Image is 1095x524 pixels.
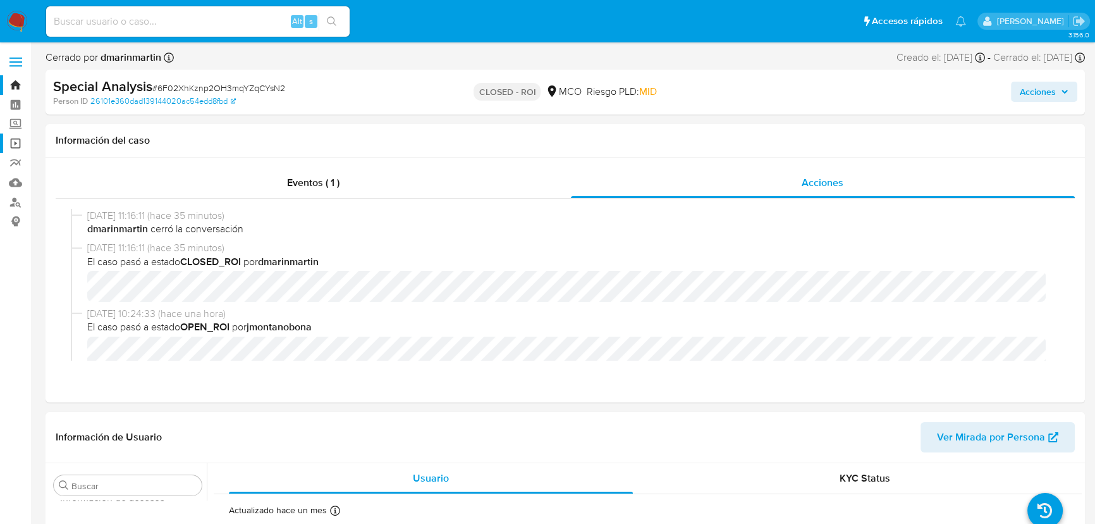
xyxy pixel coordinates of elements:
span: Accesos rápidos [872,15,943,28]
span: Cerrado por [46,51,161,65]
span: Riesgo PLD: [586,85,656,99]
b: dmarinmartin [98,50,161,65]
button: Buscar [59,480,69,490]
span: Ver Mirada por Persona [937,422,1045,452]
span: [DATE] 10:24:33 (hace una hora) [87,307,1055,321]
button: Acciones [1011,82,1077,102]
p: Actualizado hace un mes [229,504,327,516]
p: leonardo.alvarezortiz@mercadolibre.com.co [996,15,1068,27]
div: Cerrado el: [DATE] [993,51,1085,65]
a: 26101e360dad139144020ac54edd8fbd [90,96,236,107]
span: Eventos ( 1 ) [287,175,340,190]
input: Buscar [71,480,197,492]
span: Alt [292,15,302,27]
b: CLOSED_ROI [180,254,241,269]
span: cerró la conversación [87,222,1055,236]
h1: Información del caso [56,134,1075,147]
b: jmontanobona [247,320,312,334]
a: Salir [1072,15,1086,28]
div: Creado el: [DATE] [896,51,985,65]
b: dmarinmartin [87,221,150,236]
div: MCO [546,85,581,99]
a: Notificaciones [955,16,966,27]
span: El caso pasó a estado por [87,255,1055,269]
span: MID [639,84,656,99]
p: CLOSED - ROI [474,83,541,101]
span: # 6F02XhKznp2OH3mqYZqCYsN2 [152,82,285,94]
span: El caso pasó a estado por [87,320,1055,334]
span: [DATE] 11:16:11 (hace 35 minutos) [87,241,1055,255]
span: s [309,15,313,27]
b: Special Analysis [53,76,152,96]
span: [DATE] 11:16:11 (hace 35 minutos) [87,209,1055,223]
span: - [988,51,991,65]
button: search-icon [319,13,345,30]
span: Acciones [802,175,843,190]
input: Buscar usuario o caso... [46,13,350,30]
span: Acciones [1020,82,1056,102]
b: Person ID [53,96,88,107]
span: Usuario [413,471,449,485]
b: dmarinmartin [258,254,319,269]
h1: Información de Usuario [56,431,162,444]
button: Ver Mirada por Persona [921,422,1075,452]
span: KYC Status [840,471,890,485]
b: OPEN_ROI [180,320,229,334]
